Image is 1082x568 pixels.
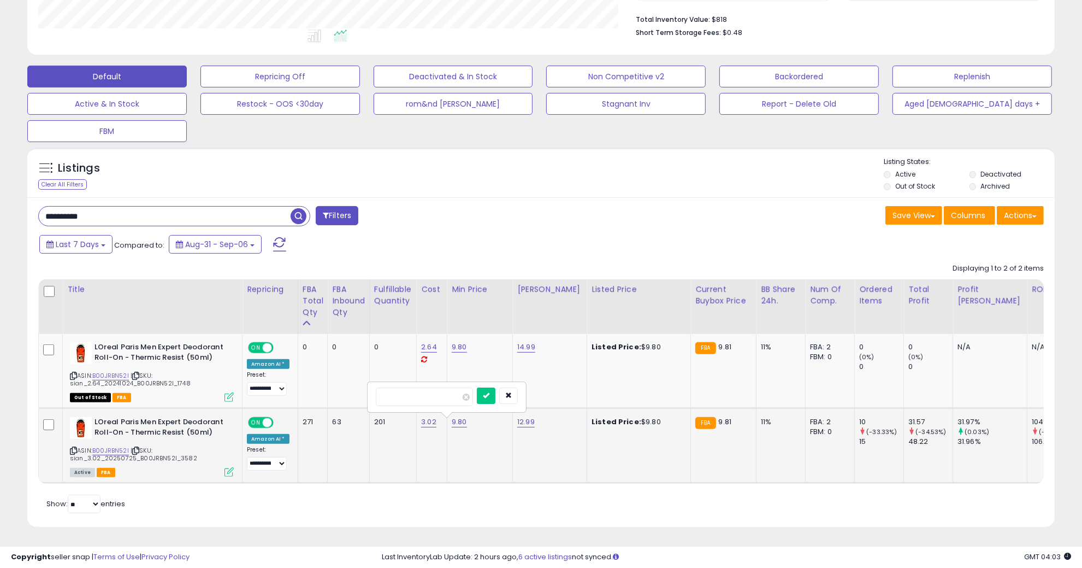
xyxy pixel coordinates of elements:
div: FBA inbound Qty [332,284,365,318]
div: seller snap | | [11,552,190,563]
span: FBA [97,468,115,477]
div: 0 [374,342,408,352]
a: B00JRBN52I [92,371,129,380]
span: OFF [272,418,289,428]
div: 10 [859,417,903,427]
div: FBM: 0 [810,427,846,437]
button: Default [27,66,187,87]
button: Deactivated & In Stock [374,66,533,87]
div: Amazon AI * [247,359,289,369]
div: Displaying 1 to 2 of 2 items [953,263,1044,274]
div: 48.22 [908,437,953,447]
div: 0 [908,342,953,352]
button: Active & In Stock [27,93,187,115]
small: (0%) [859,353,874,361]
button: Aged [DEMOGRAPHIC_DATA] days + [892,93,1052,115]
span: Aug-31 - Sep-06 [185,239,248,250]
label: Out of Stock [895,181,935,191]
small: FBA [695,342,716,354]
small: FBA [695,417,716,429]
span: ON [249,343,263,353]
div: Listed Price [592,284,686,295]
span: OFF [272,343,289,353]
div: N/A [1032,342,1068,352]
span: 2025-09-15 04:03 GMT [1024,552,1071,562]
button: Non Competitive v2 [546,66,706,87]
a: 9.80 [452,417,467,428]
a: 3.02 [421,417,436,428]
div: 0 [908,362,953,372]
div: Preset: [247,446,289,471]
div: Last InventoryLab Update: 2 hours ago, not synced. [382,552,1071,563]
div: 201 [374,417,408,427]
span: | SKU: sian_3.02_20250725_B00JRBN52I_3582 [70,446,197,462]
div: 31.96% [957,437,1027,447]
label: Active [895,169,915,179]
button: Repricing Off [200,66,360,87]
div: 0 [303,342,320,352]
span: | SKU: sian_2.64_20241024_B00JRBN52I_1748 [70,371,191,388]
button: Restock - OOS <30day [200,93,360,115]
div: Cost [421,284,442,295]
a: 2.64 [421,342,437,353]
div: ROI [1032,284,1072,295]
a: 9.80 [452,342,467,353]
div: 106.45% [1032,437,1076,447]
button: Aug-31 - Sep-06 [169,235,262,254]
b: Short Term Storage Fees: [636,28,721,37]
div: 63 [332,417,361,427]
b: LOreal Paris Men Expert Deodorant Roll-On - Thermic Resist (50ml) [94,417,227,440]
div: 11% [761,417,797,427]
div: [PERSON_NAME] [517,284,582,295]
p: Listing States: [884,157,1055,167]
small: (-1.79%) [1039,428,1063,436]
div: Clear All Filters [38,179,87,190]
div: Current Buybox Price [695,284,752,307]
a: Privacy Policy [141,552,190,562]
button: Columns [944,206,995,225]
div: FBA: 2 [810,342,846,352]
button: Report - Delete Old [719,93,879,115]
div: 104.54% [1032,417,1076,427]
div: FBA: 2 [810,417,846,427]
div: 0 [859,342,903,352]
button: Last 7 Days [39,235,113,254]
div: Title [67,284,238,295]
span: Compared to: [114,240,164,250]
img: 41WnfaMmzhL._SL40_.jpg [70,342,92,364]
label: Archived [980,181,1010,191]
div: ASIN: [70,342,234,401]
button: FBM [27,120,187,142]
span: All listings that are currently out of stock and unavailable for purchase on Amazon [70,393,111,402]
b: Total Inventory Value: [636,15,710,24]
h5: Listings [58,161,100,176]
label: Deactivated [980,169,1021,179]
strong: Copyright [11,552,51,562]
div: BB Share 24h. [761,284,801,307]
div: Profit [PERSON_NAME] [957,284,1022,307]
div: N/A [957,342,1019,352]
span: All listings currently available for purchase on Amazon [70,468,95,477]
span: 9.81 [719,342,732,352]
div: FBA Total Qty [303,284,323,318]
span: FBA [113,393,131,402]
button: Actions [997,206,1044,225]
div: Repricing [247,284,293,295]
div: $9.80 [592,417,682,427]
div: FBM: 0 [810,352,846,362]
div: ASIN: [70,417,234,476]
div: 15 [859,437,903,447]
span: Show: entries [46,499,125,509]
button: Filters [316,206,358,225]
button: Stagnant Inv [546,93,706,115]
a: 14.99 [517,342,535,353]
img: 41WnfaMmzhL._SL40_.jpg [70,417,92,439]
div: Preset: [247,371,289,396]
small: (-34.53%) [915,428,946,436]
div: 271 [303,417,320,427]
button: Replenish [892,66,1052,87]
div: 0 [332,342,361,352]
small: (-33.33%) [866,428,897,436]
div: 31.57 [908,417,953,427]
button: Save View [885,206,942,225]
